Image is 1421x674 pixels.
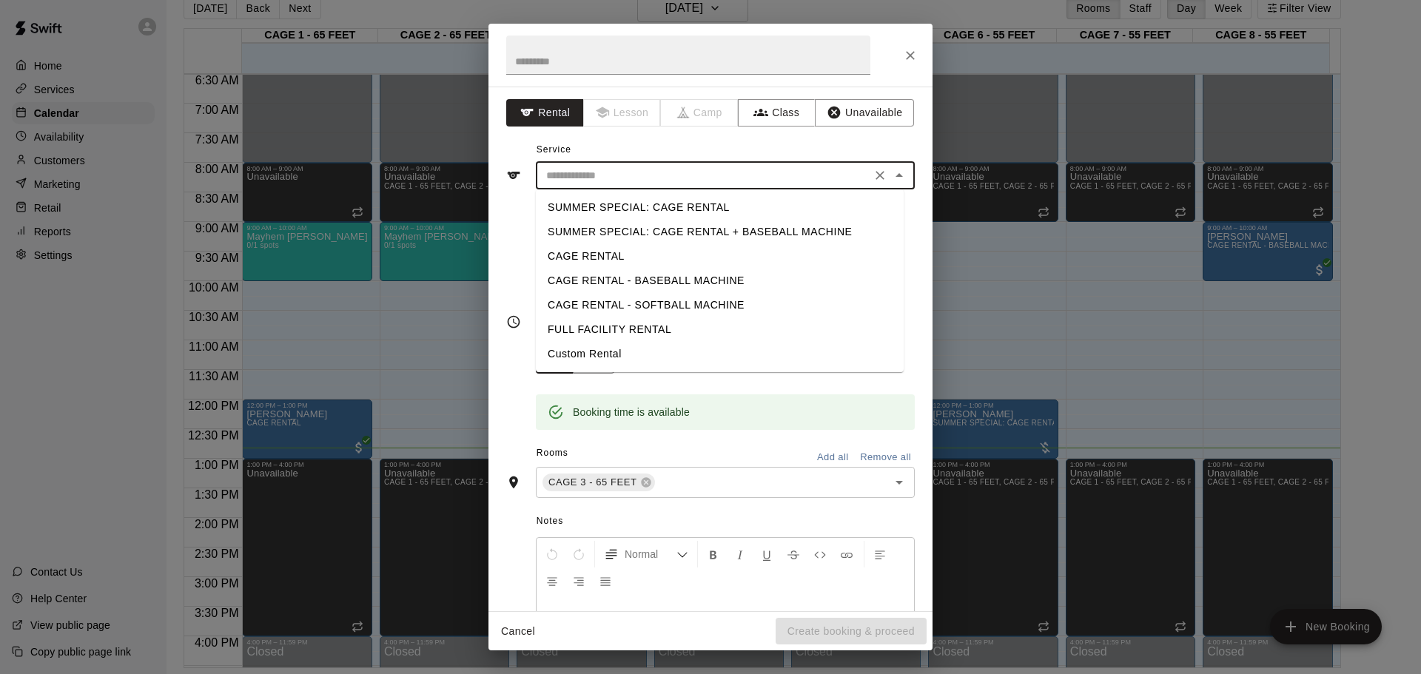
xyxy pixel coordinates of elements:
li: CAGE RENTAL - BASEBALL MACHINE [536,269,904,293]
svg: Service [506,168,521,183]
span: CAGE 3 - 65 FEET [542,475,643,490]
button: Cancel [494,618,542,645]
span: Rooms [537,448,568,458]
button: Format Strikethrough [781,541,806,567]
div: Booking time is available [573,399,690,425]
button: Left Align [867,541,893,567]
button: Center Align [540,567,565,594]
button: Format Italics [728,541,753,567]
button: Redo [566,541,591,567]
button: Formatting Options [598,541,694,567]
button: Insert Link [834,541,859,567]
span: Service [537,144,571,155]
li: CAGE RENTAL [536,244,904,269]
span: Notes [537,510,915,533]
li: SUMMER SPECIAL: CAGE RENTAL + BASEBALL MACHINE [536,220,904,244]
button: Remove all [856,446,915,469]
button: Clear [870,165,890,186]
svg: Rooms [506,475,521,490]
span: Camps can only be created in the Services page [661,99,739,127]
button: Class [738,99,816,127]
button: Unavailable [815,99,914,127]
span: Normal [625,547,676,562]
svg: Timing [506,314,521,329]
li: SUMMER SPECIAL: CAGE RENTAL [536,195,904,220]
button: Right Align [566,567,591,594]
button: Add all [809,446,856,469]
li: FULL FACILITY RENTAL [536,317,904,342]
button: Close [889,165,910,186]
button: Format Underline [754,541,779,567]
button: Undo [540,541,565,567]
span: Lessons must be created in the Services page first [584,99,662,127]
button: Justify Align [593,567,618,594]
button: Insert Code [807,541,833,567]
button: Open [889,472,910,493]
li: CAGE RENTAL - SOFTBALL MACHINE [536,293,904,317]
button: Close [897,42,924,69]
li: Custom Rental [536,342,904,366]
button: Rental [506,99,584,127]
button: Format Bold [701,541,726,567]
div: CAGE 3 - 65 FEET [542,474,655,491]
